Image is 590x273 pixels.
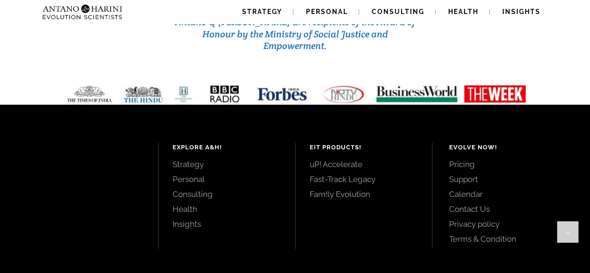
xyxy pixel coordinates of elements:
[449,159,569,169] a: Pricing
[449,174,569,184] a: Support
[449,189,569,199] a: Calendar
[173,204,281,214] a: Health
[173,159,281,169] a: Strategy
[372,8,424,15] span: Consulting
[56,84,534,104] img: Media-Strip
[173,143,281,152] h4: Explore A&H!
[449,204,569,214] a: Contact Us
[173,189,281,199] a: Consulting
[449,219,569,229] a: Privacy policy
[449,143,569,152] h4: Evolve Now!
[242,8,282,15] span: Strategy
[310,189,418,199] a: Fam!ly Evolution
[448,8,479,15] span: Health
[310,174,418,184] a: Fast-Track Legacy
[172,16,418,52] h3: Antano & [PERSON_NAME] are recipients of the Award of Honour by the Ministry of Social Justice an...
[502,8,541,15] span: Insights
[310,143,418,152] h4: EIT Products!
[310,159,418,169] a: uP! Accelerate
[449,234,569,244] a: Terms & Condition
[306,8,348,15] span: Personal
[173,174,281,184] a: Personal
[173,219,281,229] a: Insights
